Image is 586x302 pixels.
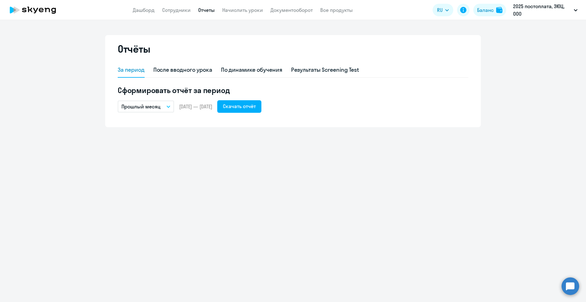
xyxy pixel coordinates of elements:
[118,101,174,112] button: Прошлый месяц
[118,85,468,95] h5: Сформировать отчёт за период
[133,7,155,13] a: Дашборд
[270,7,313,13] a: Документооборот
[437,6,443,14] span: RU
[222,7,263,13] a: Начислить уроки
[118,66,145,74] div: За период
[477,6,494,14] div: Баланс
[153,66,212,74] div: После вводного урока
[118,43,150,55] h2: Отчёты
[291,66,359,74] div: Результаты Screening Test
[217,100,261,113] button: Скачать отчёт
[179,103,212,110] span: [DATE] — [DATE]
[221,66,282,74] div: По динамике обучения
[320,7,353,13] a: Все продукты
[162,7,191,13] a: Сотрудники
[473,4,506,16] button: Балансbalance
[510,3,581,18] button: 2025 постоплата, ЭЮЦ, ООО
[121,103,161,110] p: Прошлый месяц
[513,3,571,18] p: 2025 постоплата, ЭЮЦ, ООО
[223,102,256,110] div: Скачать отчёт
[433,4,453,16] button: RU
[198,7,215,13] a: Отчеты
[496,7,502,13] img: balance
